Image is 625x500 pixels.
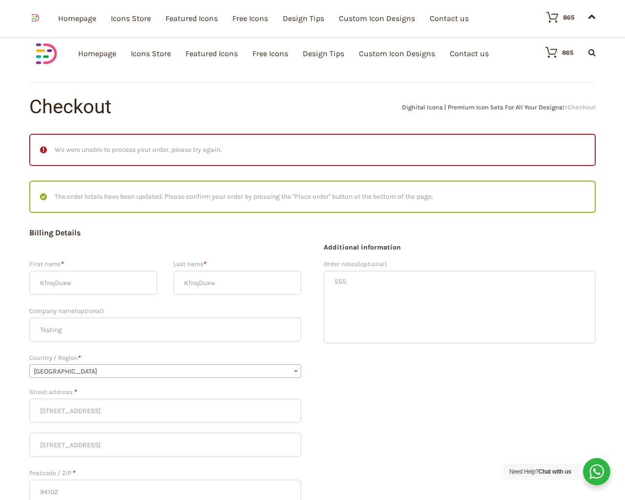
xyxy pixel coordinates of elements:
[29,181,596,213] div: The order totals have been updated. Please confirm your order by pressing the "Place order" butto...
[537,11,575,23] a: 865
[324,258,596,271] label: Order notes
[536,46,574,58] a: 865
[562,49,574,56] div: 865
[358,260,387,268] span: (optional)
[29,433,301,457] input: Apartment, suite, unit, etc. (optional)
[29,228,301,238] h2: Billing Details
[29,364,301,378] span: Country / Region
[173,258,301,271] label: Last name
[324,271,596,344] textarea: 555
[29,386,301,398] label: Street address
[29,97,312,117] h1: Checkout
[324,242,596,253] h3: Additional information
[78,354,81,361] abbr: required
[40,145,585,155] li: We were unable to process your order, please try again.
[61,260,63,268] abbr: required
[29,467,301,479] label: Postcode / ZIP
[29,305,301,317] label: Company name
[29,352,301,364] label: Country / Region
[29,258,157,271] label: First name
[204,260,206,268] abbr: required
[563,14,575,21] div: 865
[29,398,301,423] input: House number and street name
[568,104,596,111] span: Checkout
[402,104,564,111] a: Dighital Icons | Premium Icon Sets For All Your Designs!
[539,468,571,475] strong: Chat with us
[75,307,104,314] span: (optional)
[312,104,596,110] div: >
[30,365,301,378] span: Åland Islands
[74,388,77,396] abbr: required
[73,469,75,477] abbr: required
[509,468,571,475] span: Need Help?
